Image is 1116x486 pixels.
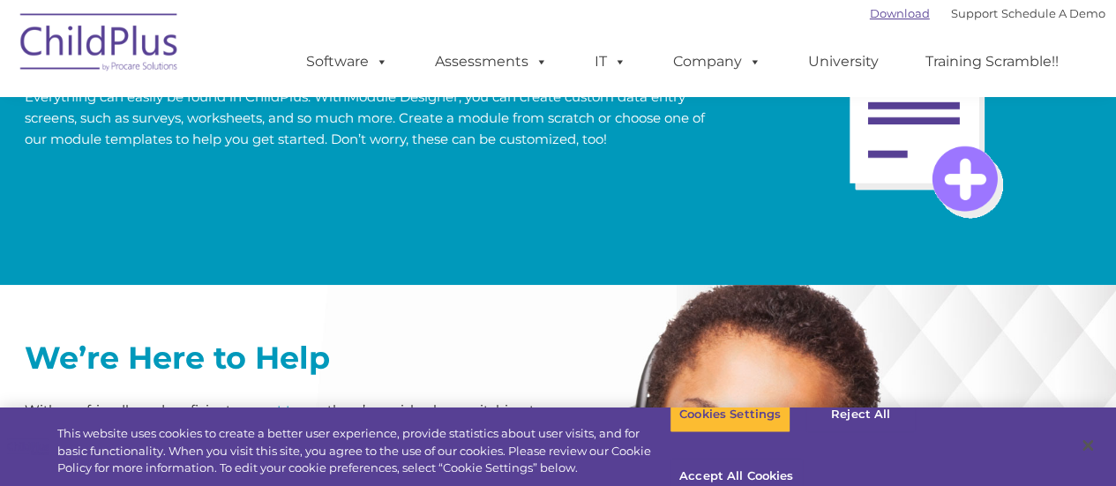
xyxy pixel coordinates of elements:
[670,396,790,433] button: Cookies Settings
[870,6,930,20] a: Download
[288,44,406,79] a: Software
[25,400,545,442] p: With our friendly and proficient , there’s no risk when switching to ChildPlus.
[1068,426,1107,465] button: Close
[908,44,1076,79] a: Training Scramble!!
[655,44,779,79] a: Company
[11,1,188,89] img: ChildPlus by Procare Solutions
[951,6,998,20] a: Support
[805,396,916,433] button: Reject All
[577,44,644,79] a: IT
[1001,6,1105,20] a: Schedule A Demo
[417,44,565,79] a: Assessments
[231,401,321,418] a: support team
[25,339,330,377] strong: We’re Here to Help
[870,6,1105,20] font: |
[790,44,896,79] a: University
[57,425,670,477] div: This website uses cookies to create a better user experience, provide statistics about user visit...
